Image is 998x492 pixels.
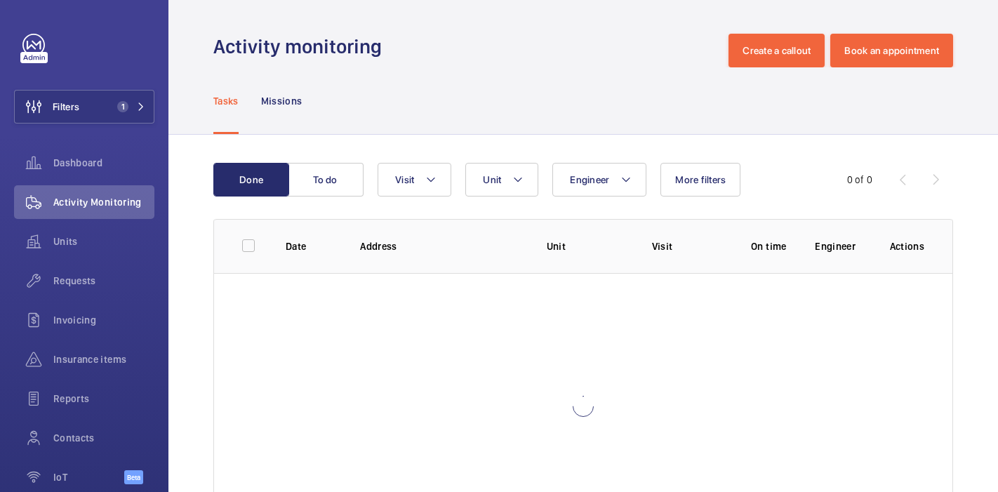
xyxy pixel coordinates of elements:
span: Filters [53,100,79,114]
span: 1 [117,101,128,112]
p: Date [286,239,338,253]
p: Address [360,239,524,253]
span: Activity Monitoring [53,195,154,209]
span: Visit [395,174,414,185]
button: To do [288,163,364,197]
button: Create a callout [728,34,825,67]
p: Actions [890,239,924,253]
p: Engineer [815,239,867,253]
span: IoT [53,470,124,484]
span: Unit [483,174,501,185]
div: 0 of 0 [847,173,872,187]
span: Dashboard [53,156,154,170]
span: Contacts [53,431,154,445]
span: Requests [53,274,154,288]
button: Visit [378,163,451,197]
p: Missions [261,94,302,108]
span: Engineer [570,174,609,185]
span: Reports [53,392,154,406]
h1: Activity monitoring [213,34,390,60]
button: Engineer [552,163,646,197]
button: Book an appointment [830,34,953,67]
span: Invoicing [53,313,154,327]
span: Beta [124,470,143,484]
button: More filters [660,163,740,197]
button: Filters1 [14,90,154,124]
span: Units [53,234,154,248]
p: On time [745,239,792,253]
p: Unit [547,239,630,253]
button: Unit [465,163,538,197]
p: Visit [652,239,723,253]
button: Done [213,163,289,197]
span: More filters [675,174,726,185]
span: Insurance items [53,352,154,366]
p: Tasks [213,94,239,108]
